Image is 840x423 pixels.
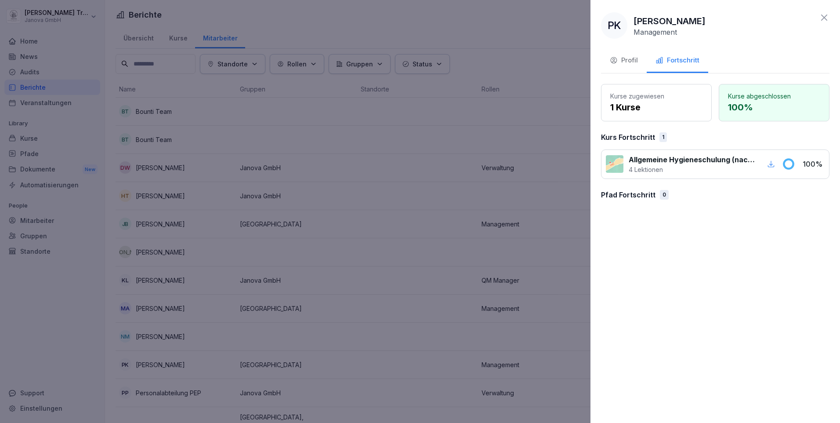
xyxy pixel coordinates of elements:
[647,49,708,73] button: Fortschritt
[601,132,655,142] p: Kurs Fortschritt
[728,101,820,114] p: 100 %
[655,55,699,66] div: Fortschritt
[629,165,755,174] p: 4 Lektionen
[629,154,755,165] p: Allgemeine Hygieneschulung (nach LHMV §4) DIN10514
[601,12,627,39] div: PK
[660,190,669,200] div: 0
[601,190,655,200] p: Pfad Fortschritt
[610,91,702,101] p: Kurse zugewiesen
[803,159,825,169] p: 100 %
[601,49,647,73] button: Profil
[728,91,820,101] p: Kurse abgeschlossen
[634,15,706,28] p: [PERSON_NAME]
[610,101,702,114] p: 1 Kurse
[610,55,638,66] div: Profil
[659,132,667,142] div: 1
[634,28,677,36] p: Management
